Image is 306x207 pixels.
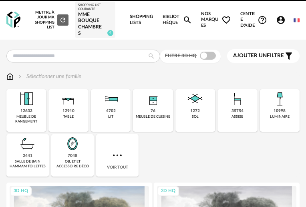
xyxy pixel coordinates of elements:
span: Refresh icon [59,18,66,22]
img: Assise.png [228,89,247,109]
div: 4702 [106,109,116,114]
div: objet et accessoire déco [54,159,91,169]
div: Voir tout [96,134,139,177]
div: 12910 [62,109,74,114]
div: 1272 [190,109,200,114]
span: Help Circle Outline icon [258,15,267,25]
img: svg+xml;base64,PHN2ZyB3aWR0aD0iMTYiIGhlaWdodD0iMTYiIHZpZXdCb3g9IjAgMCAxNiAxNiIgZmlsbD0ibm9uZSIgeG... [17,72,23,80]
img: Meuble%20de%20rangement.png [17,89,36,109]
div: luminaire [270,115,290,119]
div: MME BOUQUE chambres [78,12,112,36]
div: Sélectionner une famille [17,72,81,80]
a: Shopping List courante MME BOUQUE chambres 4 [78,3,112,36]
div: meuble de rangement [9,115,44,124]
div: 2441 [23,153,32,159]
span: 4 [107,30,113,36]
div: 3D HQ [157,186,179,196]
img: svg+xml;base64,PHN2ZyB3aWR0aD0iMTYiIGhlaWdodD0iMTciIHZpZXdCb3g9IjAgMCAxNiAxNyIgZmlsbD0ibm9uZSIgeG... [6,72,14,80]
span: Filtre 3D HQ [165,53,197,58]
span: Centre d'aideHelp Circle Outline icon [240,11,267,29]
span: Account Circle icon [276,15,289,25]
img: fr [294,17,300,23]
img: Salle%20de%20bain.png [18,134,37,153]
div: 12633 [20,109,32,114]
span: Heart Outline icon [221,15,231,25]
div: 7048 [68,153,77,159]
img: Table.png [59,89,78,109]
img: Literie.png [101,89,121,109]
div: sol [192,115,199,119]
div: table [63,115,74,119]
img: Luminaire.png [270,89,289,109]
div: lit [108,115,113,119]
button: Ajouter unfiltre Filter icon [227,49,300,63]
span: Ajouter un [233,53,267,58]
img: Miroir.png [63,134,82,153]
img: Sol.png [185,89,205,109]
div: salle de bain hammam toilettes [9,159,46,169]
div: 3D HQ [10,186,32,196]
div: meuble de cuisine [136,115,170,119]
span: Account Circle icon [276,15,286,25]
span: Magnify icon [183,15,192,25]
div: Mettre à jour ma Shopping List [30,10,69,30]
div: 35754 [232,109,244,114]
img: more.7b13dc1.svg [111,149,124,162]
img: OXP [6,12,20,28]
div: 10998 [274,109,286,114]
div: 76 [151,109,155,114]
span: filtre [233,52,284,59]
div: Shopping List courante [78,3,112,12]
div: assise [232,115,243,119]
span: Filter icon [284,51,294,61]
img: Rangement.png [143,89,163,109]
